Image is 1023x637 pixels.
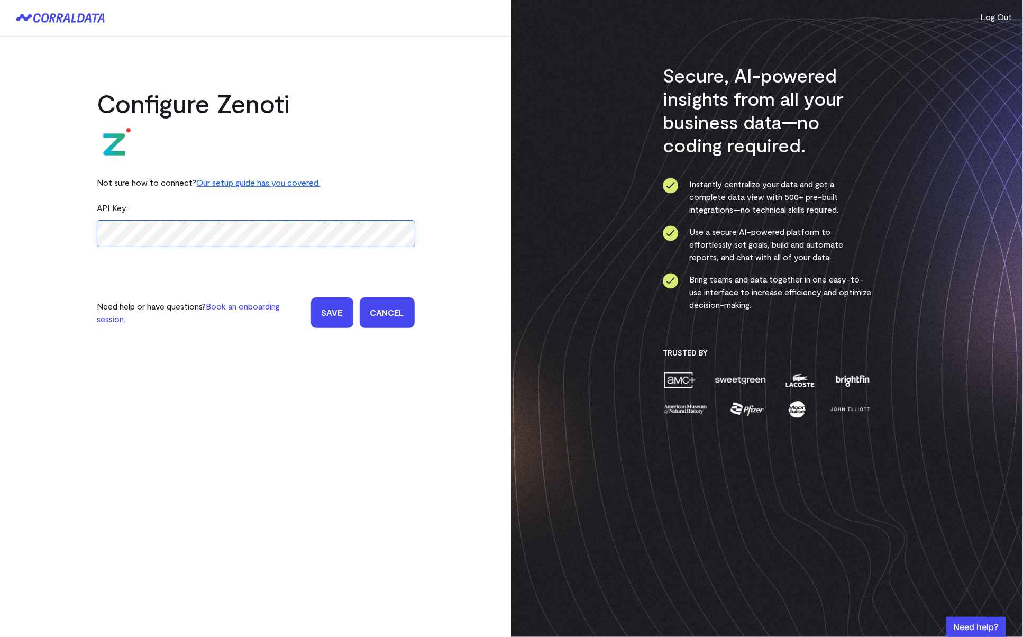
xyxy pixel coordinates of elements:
img: brightfin-a251e171.png [834,371,872,389]
img: amnh-5afada46.png [663,400,708,418]
button: Log Out [981,11,1012,23]
img: zenoti-2086f9c1.png [97,128,131,161]
img: john-elliott-25751c40.png [829,400,872,418]
img: sweetgreen-1d1fb32c.png [714,371,767,389]
img: ico-check-circle-4b19435c.svg [663,178,679,194]
img: amc-0b11a8f1.png [663,371,697,389]
div: API Key: [97,195,415,221]
li: Bring teams and data together in one easy-to-use interface to increase efficiency and optimize de... [663,273,872,311]
li: Instantly centralize your data and get a complete data view with 500+ pre-built integrations—no t... [663,178,872,216]
img: lacoste-7a6b0538.png [784,371,816,389]
img: ico-check-circle-4b19435c.svg [663,225,679,241]
h3: Trusted By [663,348,872,358]
div: Not sure how to connect? [97,170,415,195]
img: ico-check-circle-4b19435c.svg [663,273,679,289]
img: pfizer-e137f5fc.png [729,400,766,418]
h2: Configure Zenoti [97,87,415,119]
p: Need help or have questions? [97,300,305,325]
img: moon-juice-c312e729.png [787,400,808,418]
a: Cancel [360,297,415,328]
li: Use a secure AI-powered platform to effortlessly set goals, build and automate reports, and chat ... [663,225,872,263]
a: Book an onboarding session. [97,301,280,324]
h3: Secure, AI-powered insights from all your business data—no coding required. [663,63,872,157]
a: Our setup guide has you covered. [197,177,321,187]
input: Save [311,297,353,328]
